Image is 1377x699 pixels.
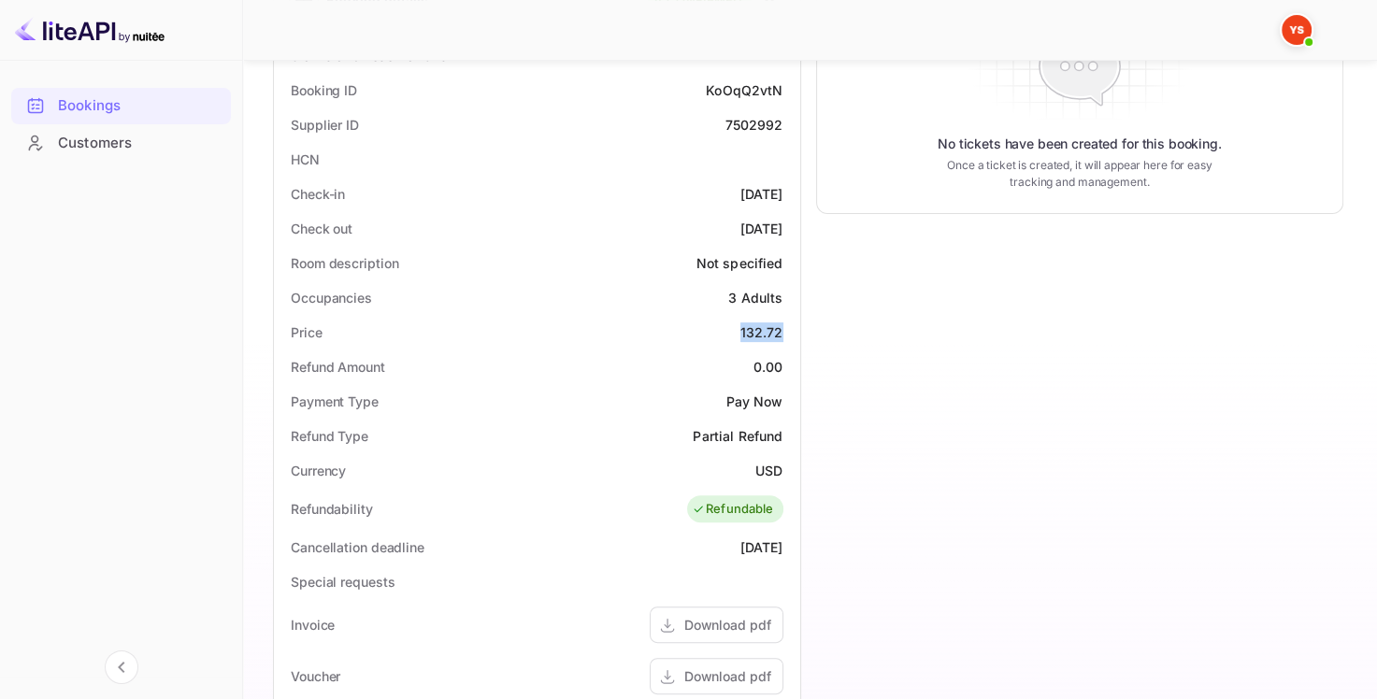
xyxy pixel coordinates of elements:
[291,426,368,446] div: Refund Type
[753,357,783,377] div: 0.00
[58,133,222,154] div: Customers
[740,322,783,342] div: 132.72
[755,461,782,480] div: USD
[105,650,138,684] button: Collapse navigation
[725,392,782,411] div: Pay Now
[291,499,373,519] div: Refundability
[15,15,165,45] img: LiteAPI logo
[291,184,345,204] div: Check-in
[740,537,783,557] div: [DATE]
[291,253,398,273] div: Room description
[11,125,231,162] div: Customers
[11,88,231,122] a: Bookings
[291,150,320,169] div: HCN
[58,95,222,117] div: Bookings
[684,615,771,635] div: Download pdf
[291,461,346,480] div: Currency
[291,537,424,557] div: Cancellation deadline
[740,184,783,204] div: [DATE]
[740,219,783,238] div: [DATE]
[11,125,231,160] a: Customers
[291,219,352,238] div: Check out
[692,500,774,519] div: Refundable
[291,322,323,342] div: Price
[291,615,335,635] div: Invoice
[11,88,231,124] div: Bookings
[706,80,782,100] div: KoOqQ2vtN
[939,157,1220,191] p: Once a ticket is created, it will appear here for easy tracking and management.
[291,572,394,592] div: Special requests
[684,666,771,686] div: Download pdf
[1282,15,1312,45] img: Yandex Support
[291,666,340,686] div: Voucher
[693,426,782,446] div: Partial Refund
[938,135,1222,153] p: No tickets have been created for this booking.
[291,357,385,377] div: Refund Amount
[291,80,357,100] div: Booking ID
[291,115,359,135] div: Supplier ID
[291,288,372,307] div: Occupancies
[696,253,783,273] div: Not specified
[291,392,379,411] div: Payment Type
[724,115,782,135] div: 7502992
[728,288,782,307] div: 3 Adults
